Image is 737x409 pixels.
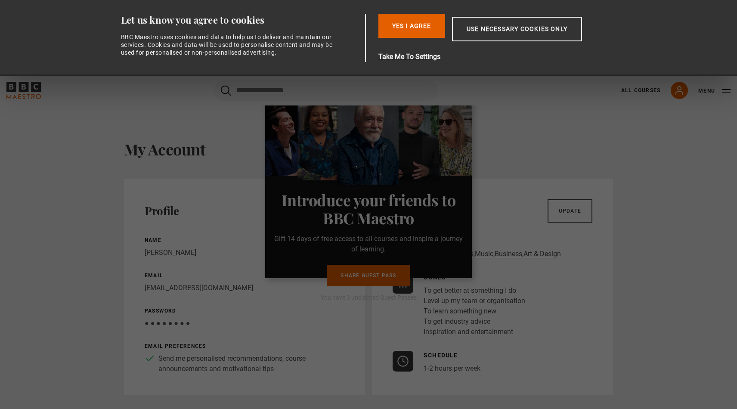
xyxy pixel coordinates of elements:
p: 1-2 hours per week [424,363,480,374]
li: To learn something new [424,306,525,316]
p: Name [145,236,344,244]
div: Let us know you agree to cookies [121,14,362,26]
a: Business [495,250,522,258]
svg: BBC Maestro [6,82,41,99]
p: You have 3 unclaimed Guest Passes [272,293,465,302]
p: Gift 14 days of free access to all courses and inspire a journey of learning. [272,234,465,254]
p: [PERSON_NAME] [145,248,344,258]
p: Send me personalised recommendations, course announcements and motivational tips [158,353,344,374]
a: Music [475,250,493,258]
button: Yes I Agree [378,14,445,38]
p: Goals [424,273,525,282]
input: Search [214,80,438,101]
p: Email [145,272,344,279]
li: Inspiration and entertainment [424,327,525,337]
p: Email preferences [145,342,344,350]
a: All Courses [621,87,660,94]
p: Topics [424,236,561,245]
p: , , , , [424,249,561,259]
button: Toggle navigation [698,87,731,95]
p: Password [145,307,344,315]
span: ● ● ● ● ● ● ● ● [145,319,190,327]
a: Share guest pass [327,265,410,286]
h3: Introduce your friends to BBC Maestro [272,191,465,227]
button: Submit the search query [221,85,231,96]
a: Art & Design [523,250,561,258]
li: To get industry advice [424,316,525,327]
li: Level up my team or organisation [424,296,525,306]
p: [EMAIL_ADDRESS][DOMAIN_NAME] [145,283,344,293]
li: To get better at something I do [424,285,525,296]
h2: Profile [145,204,179,218]
h1: My Account [124,140,613,158]
button: Use necessary cookies only [452,17,582,41]
button: Take Me To Settings [378,52,623,62]
a: Update [548,199,592,223]
p: Schedule [424,351,480,360]
div: BBC Maestro uses cookies and data to help us to deliver and maintain our services. Cookies and da... [121,33,338,57]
